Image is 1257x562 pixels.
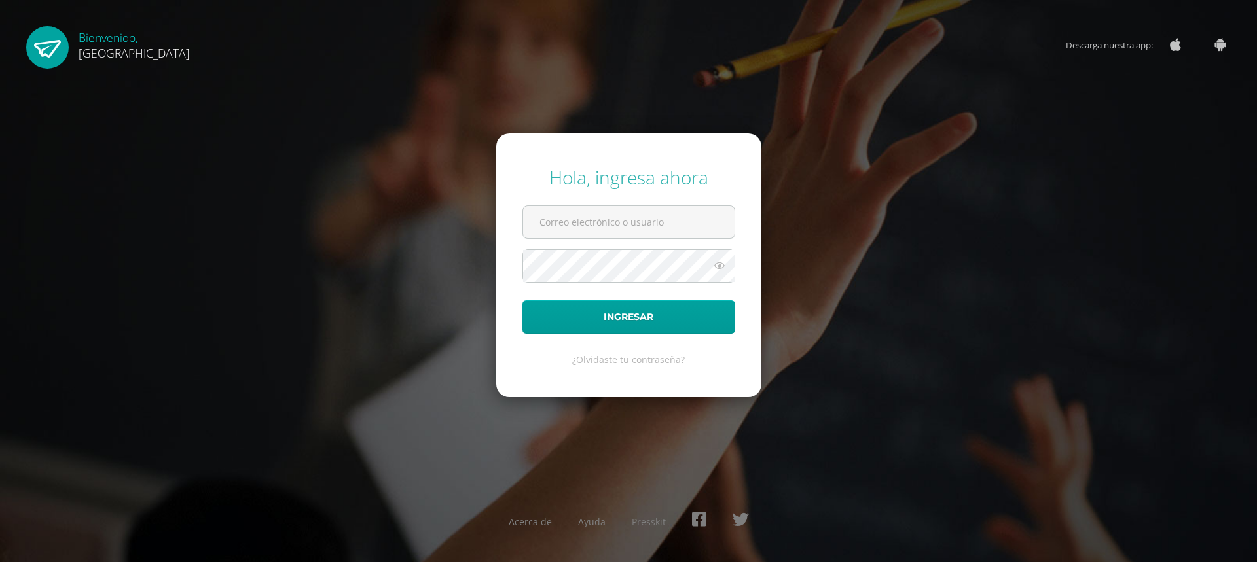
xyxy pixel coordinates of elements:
div: Hola, ingresa ahora [522,165,735,190]
button: Ingresar [522,300,735,334]
span: [GEOGRAPHIC_DATA] [79,45,190,61]
a: ¿Olvidaste tu contraseña? [572,353,685,366]
span: Descarga nuestra app: [1066,33,1166,58]
a: Acerca de [509,516,552,528]
a: Presskit [632,516,666,528]
a: Ayuda [578,516,606,528]
input: Correo electrónico o usuario [523,206,735,238]
div: Bienvenido, [79,26,190,61]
